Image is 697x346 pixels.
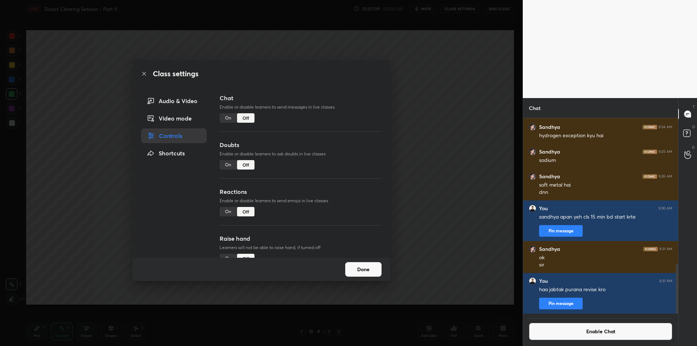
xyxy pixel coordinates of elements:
div: ok [539,254,672,261]
h6: You [539,278,548,284]
div: 9:25 AM [659,150,672,154]
img: iconic-dark.1390631f.png [643,174,657,179]
p: Enable or disable learners to send emojis in live classes [220,198,382,204]
div: Shortcuts [141,146,207,160]
div: Off [237,207,254,216]
div: dnn [539,189,672,196]
img: 085bd21922ea4424b33eb54cb4e3aef1.jpg [529,148,536,155]
div: sir [539,261,672,269]
button: Done [345,262,382,277]
h3: Chat [220,94,382,102]
p: G [692,144,695,150]
div: Video mode [141,111,207,126]
div: Off [237,160,254,170]
h6: Sandhya [539,173,560,180]
p: Chat [523,98,546,118]
div: Audio & Video [141,94,207,108]
div: On [220,207,237,216]
h2: Class settings [153,68,199,79]
p: Enable or disable learners to send messages in live classes [220,104,382,110]
div: On [220,160,237,170]
div: hydrogen exception kyu hai [539,132,672,139]
img: iconic-dark.1390631f.png [643,150,657,154]
div: Controls [141,129,207,143]
button: Enable Chat [529,323,672,340]
div: sodium [539,157,672,164]
h3: Reactions [220,187,382,196]
img: 085bd21922ea4424b33eb54cb4e3aef1.jpg [529,245,536,253]
div: 9:30 AM [659,206,672,211]
div: 9:31 AM [659,279,672,283]
div: 9:26 AM [659,174,672,179]
button: Pin message [539,298,583,309]
h6: Sandhya [539,246,560,252]
div: 9:31 AM [659,247,672,251]
div: On [220,113,237,123]
div: soft metal hai [539,182,672,189]
p: D [692,124,695,130]
img: iconic-dark.1390631f.png [643,125,657,129]
div: grid [523,118,678,314]
div: haa jabtak purana revise kro [539,286,672,293]
div: 9:24 AM [659,125,672,129]
button: Pin message [539,225,583,237]
p: T [693,104,695,109]
div: sandhya apan yeh cls 15 min bd start krte [539,213,672,221]
p: Enable or disable learners to ask doubts in live classes [220,151,382,157]
h6: Sandhya [539,148,560,155]
img: a23c7d1b6cba430992ed97ba714bd577.jpg [529,205,536,212]
div: On [220,254,237,263]
p: Learners will not be able to raise hand, if turned off [220,244,382,251]
div: Off [237,113,254,123]
h3: Doubts [220,141,382,149]
img: 085bd21922ea4424b33eb54cb4e3aef1.jpg [529,173,536,180]
h6: You [539,205,548,212]
img: 085bd21922ea4424b33eb54cb4e3aef1.jpg [529,123,536,131]
img: iconic-dark.1390631f.png [643,247,658,251]
h3: Raise hand [220,234,382,243]
div: Off [237,254,254,263]
img: a23c7d1b6cba430992ed97ba714bd577.jpg [529,277,536,285]
h6: Sandhya [539,124,560,130]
